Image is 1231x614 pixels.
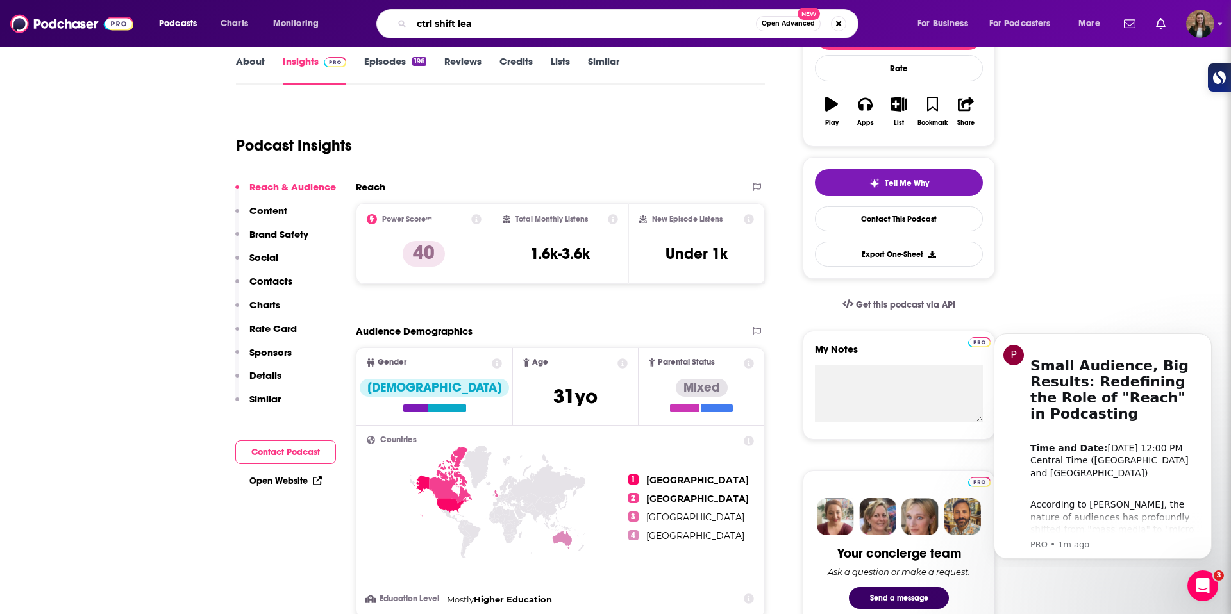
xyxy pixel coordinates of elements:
[968,337,991,347] img: Podchaser Pro
[646,530,744,542] span: [GEOGRAPHIC_DATA]
[235,228,308,252] button: Brand Safety
[367,595,442,603] h3: Education Level
[530,244,590,263] h3: 1.6k-3.6k
[236,55,265,85] a: About
[235,346,292,370] button: Sponsors
[848,88,882,135] button: Apps
[235,275,292,299] button: Contacts
[676,379,728,397] div: Mixed
[646,493,749,504] span: [GEOGRAPHIC_DATA]
[447,594,474,604] span: Mostly
[658,358,715,367] span: Parental Status
[762,21,815,27] span: Open Advanced
[950,88,983,135] button: Share
[1186,10,1214,38] button: Show profile menu
[1119,13,1141,35] a: Show notifications dropdown
[825,119,839,127] div: Play
[499,55,533,85] a: Credits
[249,251,278,263] p: Social
[273,15,319,33] span: Monitoring
[249,181,336,193] p: Reach & Audience
[1069,13,1116,34] button: open menu
[444,55,482,85] a: Reviews
[882,88,916,135] button: List
[815,88,848,135] button: Play
[235,369,281,393] button: Details
[235,393,281,417] button: Similar
[885,178,929,188] span: Tell Me Why
[975,322,1231,567] iframe: Intercom notifications message
[364,55,426,85] a: Episodes196
[235,440,336,464] button: Contact Podcast
[389,9,871,38] div: Search podcasts, credits, & more...
[249,476,322,486] a: Open Website
[356,325,473,337] h2: Audience Demographics
[628,511,639,522] span: 3
[666,244,728,263] h3: Under 1k
[551,55,570,85] a: Lists
[235,322,297,346] button: Rate Card
[828,567,970,577] div: Ask a question or make a request.
[249,275,292,287] p: Contacts
[1187,570,1218,601] iframe: Intercom live chat
[968,477,991,487] img: Podchaser Pro
[235,181,336,204] button: Reach & Audience
[235,251,278,275] button: Social
[869,178,880,188] img: tell me why sparkle
[10,12,133,36] img: Podchaser - Follow, Share and Rate Podcasts
[249,346,292,358] p: Sponsors
[646,511,744,523] span: [GEOGRAPHIC_DATA]
[856,299,955,310] span: Get this podcast via API
[235,299,280,322] button: Charts
[981,13,1069,34] button: open menu
[628,474,639,485] span: 1
[916,88,949,135] button: Bookmark
[815,206,983,231] a: Contact This Podcast
[412,13,756,34] input: Search podcasts, credits, & more...
[283,55,346,85] a: InsightsPodchaser Pro
[1186,10,1214,38] span: Logged in as k_burns
[515,215,588,224] h2: Total Monthly Listens
[832,289,966,320] a: Get this podcast via API
[474,594,552,604] span: Higher Education
[150,13,214,34] button: open menu
[1151,13,1171,35] a: Show notifications dropdown
[756,16,821,31] button: Open AdvancedNew
[249,369,281,381] p: Details
[159,15,197,33] span: Podcasts
[837,545,961,561] div: Your concierge team
[249,228,308,240] p: Brand Safety
[553,384,598,409] span: 31 yo
[588,55,619,85] a: Similar
[894,119,904,127] div: List
[382,215,432,224] h2: Power Score™
[249,204,287,217] p: Content
[360,379,509,397] div: [DEMOGRAPHIC_DATA]
[628,493,639,503] span: 2
[221,15,248,33] span: Charts
[249,322,297,335] p: Rate Card
[532,358,548,367] span: Age
[968,335,991,347] a: Pro website
[901,498,939,535] img: Jules Profile
[380,436,417,444] span: Countries
[815,55,983,81] div: Rate
[968,475,991,487] a: Pro website
[798,8,821,20] span: New
[403,241,445,267] p: 40
[859,498,896,535] img: Barbara Profile
[356,181,385,193] h2: Reach
[957,119,975,127] div: Share
[857,119,874,127] div: Apps
[264,13,335,34] button: open menu
[646,474,749,486] span: [GEOGRAPHIC_DATA]
[917,15,968,33] span: For Business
